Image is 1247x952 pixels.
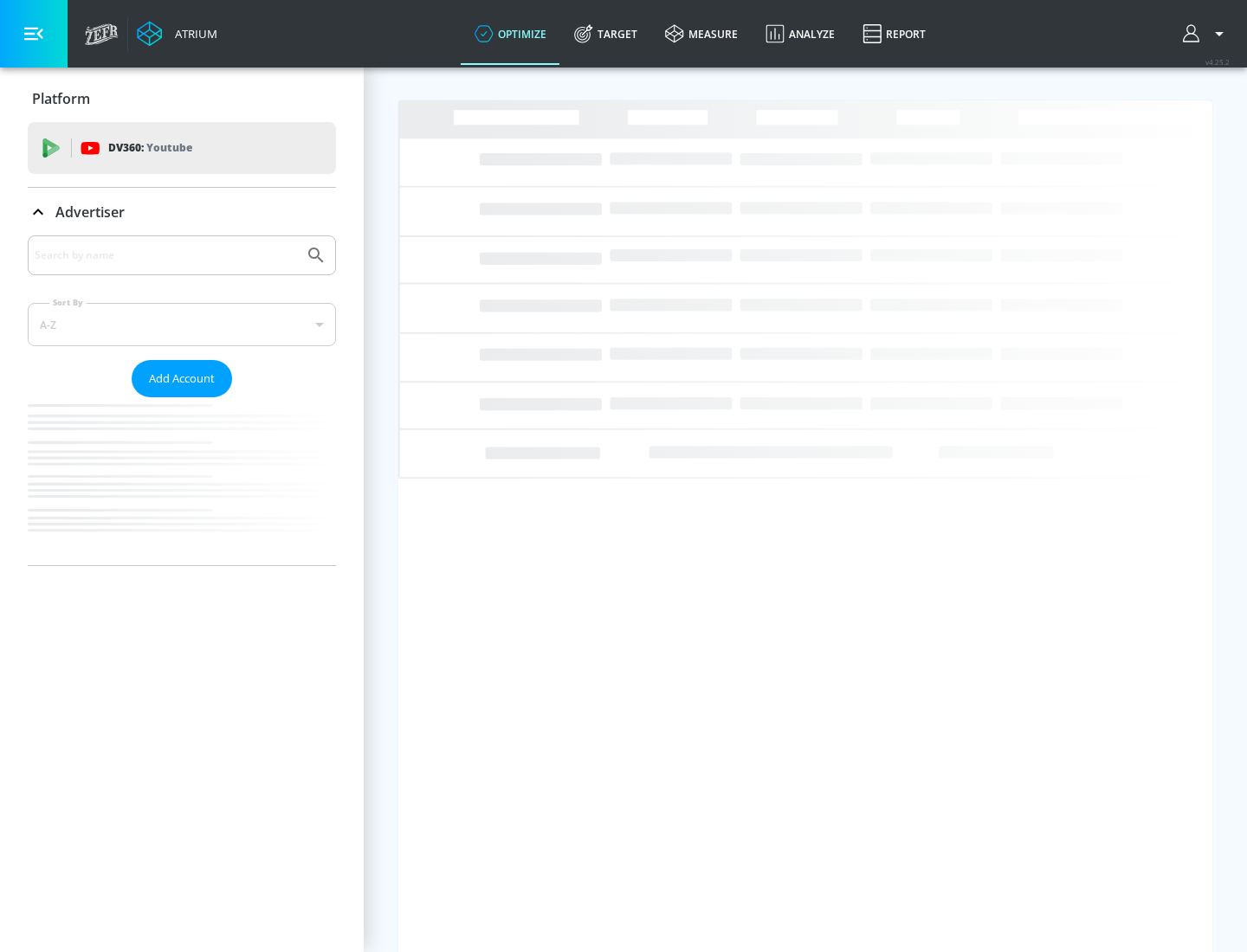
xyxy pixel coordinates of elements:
span: Add Account [149,369,215,389]
span: v 4.25.2 [1205,57,1230,67]
a: Analyze [752,3,849,65]
div: DV360: Youtube [28,122,336,174]
p: Youtube [146,138,192,157]
a: Report [849,3,940,65]
p: Platform [32,89,90,108]
a: Atrium [137,21,217,47]
input: Search by name [35,244,297,267]
a: measure [651,3,752,65]
p: Advertiser [55,203,125,222]
div: A-Z [28,303,336,346]
label: Sort By [49,297,87,308]
a: optimize [461,3,560,65]
a: Target [560,3,651,65]
button: Add Account [132,360,232,397]
div: Advertiser [28,188,336,236]
nav: list of Advertiser [28,397,336,565]
div: Advertiser [28,235,336,565]
div: Atrium [168,26,217,42]
p: DV360: [108,138,192,158]
div: Platform [28,74,336,123]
